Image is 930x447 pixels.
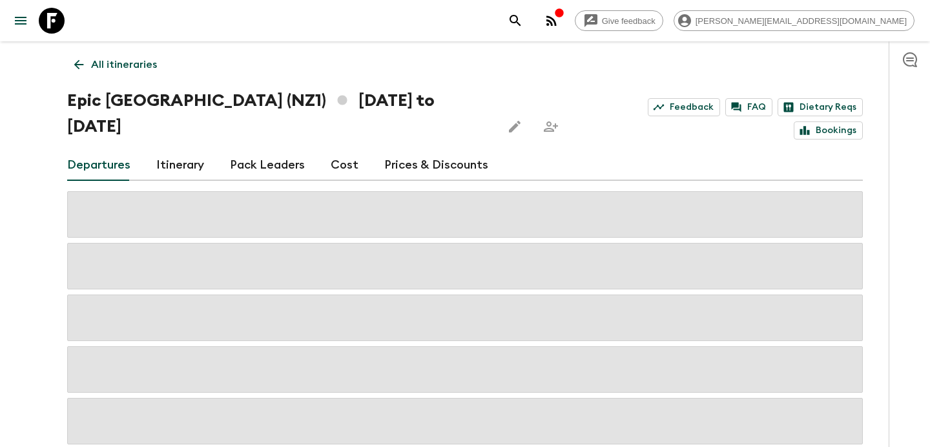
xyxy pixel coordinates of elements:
div: [PERSON_NAME][EMAIL_ADDRESS][DOMAIN_NAME] [674,10,914,31]
button: Edit this itinerary [502,114,528,140]
button: search adventures [502,8,528,34]
span: Share this itinerary [538,114,564,140]
p: All itineraries [91,57,157,72]
a: Give feedback [575,10,663,31]
span: Give feedback [595,16,663,26]
a: Pack Leaders [230,150,305,181]
a: Dietary Reqs [778,98,863,116]
a: Departures [67,150,130,181]
a: All itineraries [67,52,164,78]
a: Prices & Discounts [384,150,488,181]
a: Feedback [648,98,720,116]
a: Cost [331,150,358,181]
span: [PERSON_NAME][EMAIL_ADDRESS][DOMAIN_NAME] [688,16,914,26]
button: menu [8,8,34,34]
a: FAQ [725,98,772,116]
a: Bookings [794,121,863,140]
a: Itinerary [156,150,204,181]
h1: Epic [GEOGRAPHIC_DATA] (NZ1) [DATE] to [DATE] [67,88,491,140]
